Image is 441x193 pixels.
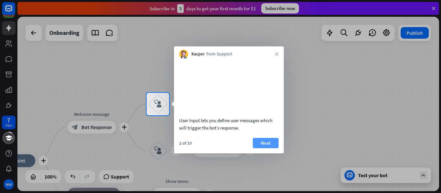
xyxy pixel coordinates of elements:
[154,100,162,108] i: block_user_input
[253,138,279,148] button: Next
[179,117,279,131] div: User Input lets you define user messages which will trigger the bot’s response.
[179,140,192,146] div: 2 of 10
[191,51,205,57] span: Kacper
[206,51,232,57] span: from Support
[275,52,279,56] i: close
[5,3,25,22] button: Open LiveChat chat widget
